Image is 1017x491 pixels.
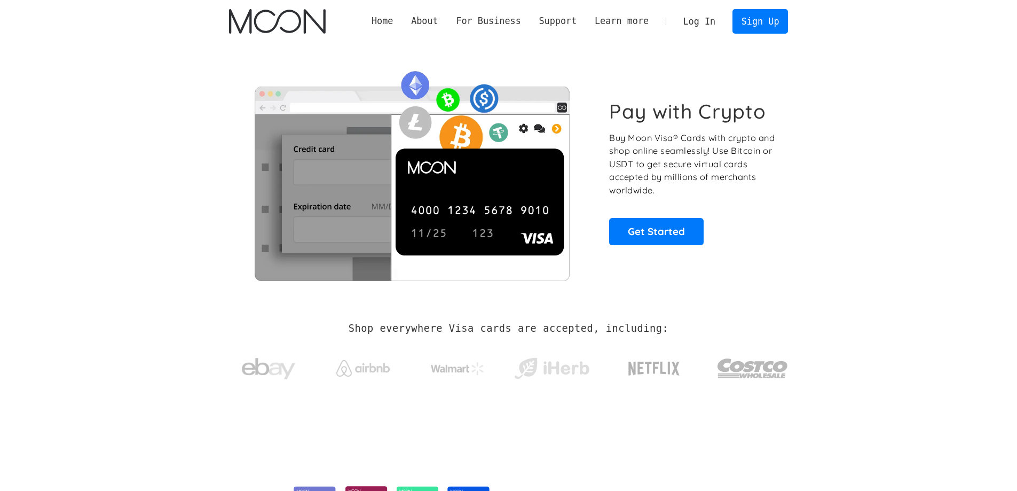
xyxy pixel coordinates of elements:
[512,344,592,388] a: iHerb
[336,360,390,377] img: Airbnb
[609,218,704,245] a: Get Started
[323,349,403,382] a: Airbnb
[349,323,668,334] h2: Shop everywhere Visa cards are accepted, including:
[609,131,776,197] p: Buy Moon Visa® Cards with crypto and shop online seamlessly! Use Bitcoin or USDT to get secure vi...
[606,345,702,387] a: Netflix
[586,14,658,28] div: Learn more
[674,10,724,33] a: Log In
[229,9,326,34] img: Moon Logo
[539,14,577,28] div: Support
[411,14,438,28] div: About
[530,14,586,28] div: Support
[512,355,592,383] img: iHerb
[229,64,595,280] img: Moon Cards let you spend your crypto anywhere Visa is accepted.
[402,14,447,28] div: About
[595,14,649,28] div: Learn more
[229,9,326,34] a: home
[229,341,309,391] a: ebay
[717,348,789,388] img: Costco
[456,14,521,28] div: For Business
[627,355,681,382] img: Netflix
[609,99,766,123] h1: Pay with Crypto
[732,9,788,33] a: Sign Up
[417,352,497,380] a: Walmart
[362,14,402,28] a: Home
[431,362,484,375] img: Walmart
[447,14,530,28] div: For Business
[717,338,789,394] a: Costco
[242,352,295,386] img: ebay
